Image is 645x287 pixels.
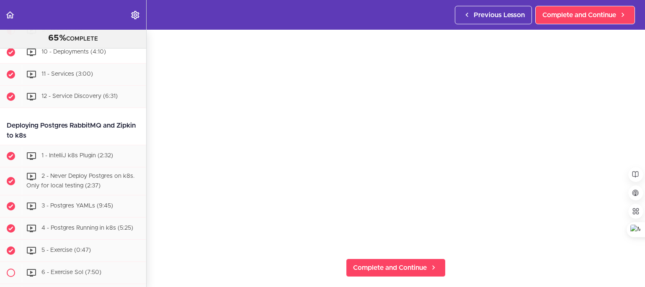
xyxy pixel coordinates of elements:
a: Previous Lesson [455,6,532,24]
svg: Back to course curriculum [5,10,15,20]
svg: Settings Menu [130,10,140,20]
span: Previous Lesson [474,10,525,20]
span: 4 - Postgres Running in k8s (5:25) [41,225,133,231]
div: COMPLETE [10,33,136,44]
span: 1 - IntelliJ k8s Plugin (2:32) [41,153,113,159]
span: Complete and Continue [353,263,427,273]
span: 6 - Exercise Sol (7:50) [41,269,101,275]
a: Complete and Continue [535,6,635,24]
span: 10 - Deployments (4:10) [41,49,106,55]
span: 12 - Service Discovery (6:31) [41,93,118,99]
span: 2 - Never Deploy Postgres on k8s. Only for local testing (2:37) [26,173,134,189]
span: 3 - Postgres YAMLs (9:45) [41,203,113,209]
span: 11 - Services (3:00) [41,71,93,77]
span: Complete and Continue [542,10,616,20]
span: 5 - Exercise (0:47) [41,247,91,253]
a: Complete and Continue [346,259,446,277]
span: 65% [48,34,66,42]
